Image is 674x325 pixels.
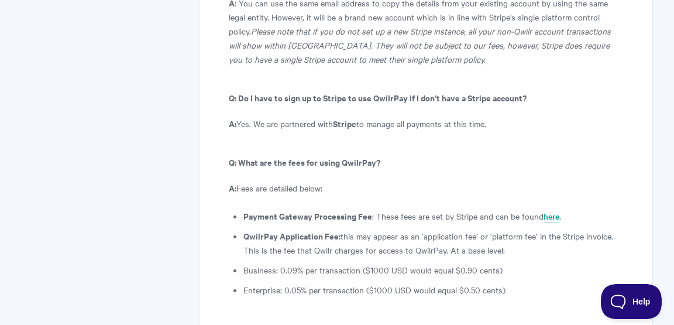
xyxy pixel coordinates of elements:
[229,181,623,195] p: Fees are detailed below:
[229,25,611,65] i: Please note that if you do not set up a new Stripe instance, all your non-Qwilr account transacti...
[243,230,341,242] strong: QwilrPay Application Fee:
[333,117,356,129] b: Stripe
[229,91,527,104] b: Q: Do I have to sign up to Stripe to use QwilrPay if I don’t have a Stripe account?
[243,229,623,257] li: this may appear as an ‘application fee’ or ‘platform fee’ in the Stripe invoice. This is the fee ...
[243,283,623,297] li: Enterprise: 0.05% per transaction ($1000 USD would equal $0.50 cents)
[229,117,623,131] p: Yes. We are partnered with to manage all payments at this time.
[243,263,623,277] li: Business: 0.09% per transaction ($1000 USD would equal $0.90 cents)
[229,156,380,168] b: Q: What are the fees for using QwilrPay?
[229,182,236,194] b: A:
[544,210,559,223] a: here
[243,209,623,223] li: : These fees are set by Stripe and can be found .
[229,117,236,129] b: A:
[243,210,372,222] b: Payment Gateway Processing Fee
[601,284,662,319] iframe: Toggle Customer Support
